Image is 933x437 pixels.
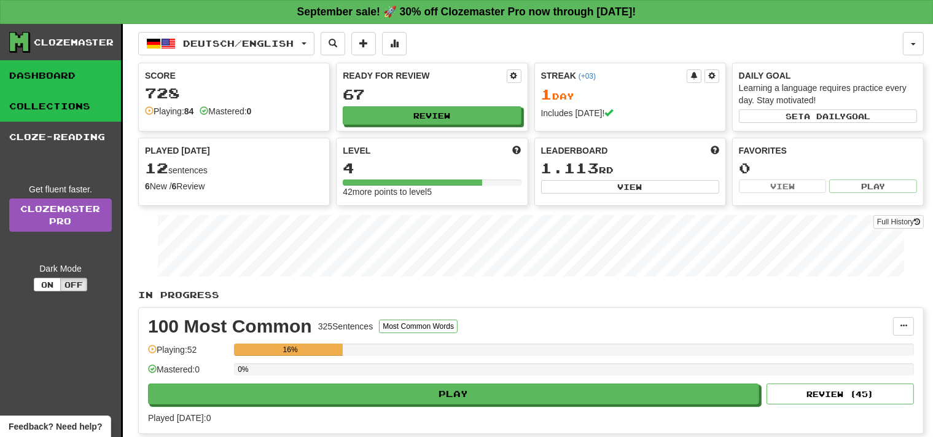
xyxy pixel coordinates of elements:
[541,69,687,82] div: Streak
[541,144,608,157] span: Leaderboard
[184,38,294,49] span: Deutsch / English
[343,87,521,102] div: 67
[318,320,373,333] div: 325 Sentences
[9,199,112,232] a: ClozemasterPro
[739,82,917,106] div: Learning a language requires practice every day. Stay motivated!
[138,32,314,55] button: Deutsch/English
[579,72,596,81] a: (+03)
[513,144,521,157] span: Score more points to level up
[148,317,312,336] div: 100 Most Common
[145,159,168,176] span: 12
[145,69,323,82] div: Score
[739,69,917,82] div: Daily Goal
[60,278,87,291] button: Off
[379,320,458,333] button: Most Common Words
[541,180,719,194] button: View
[145,181,150,191] strong: 6
[297,6,636,18] strong: September sale! 🚀 30% off Clozemaster Pro now through [DATE]!
[343,186,521,198] div: 42 more points to level 5
[145,160,323,176] div: sentences
[321,32,345,55] button: Search sentences
[804,112,846,120] span: a daily
[148,384,759,404] button: Play
[9,262,112,275] div: Dark Mode
[739,179,827,193] button: View
[145,85,323,101] div: 728
[200,105,251,117] div: Mastered:
[739,109,917,123] button: Seta dailygoal
[351,32,376,55] button: Add sentence to collection
[541,160,719,176] div: rd
[172,181,177,191] strong: 6
[138,289,924,301] p: In Progress
[148,413,211,423] span: Played [DATE]: 0
[739,144,917,157] div: Favorites
[238,344,343,356] div: 16%
[739,160,917,176] div: 0
[711,144,719,157] span: This week in points, UTC
[767,384,914,404] button: Review (45)
[145,180,323,192] div: New / Review
[873,215,924,229] button: Full History
[34,278,61,291] button: On
[145,144,210,157] span: Played [DATE]
[343,106,521,125] button: Review
[829,179,917,193] button: Play
[541,85,553,103] span: 1
[541,159,599,176] span: 1.113
[9,183,112,195] div: Get fluent faster.
[343,69,506,82] div: Ready for Review
[34,36,114,49] div: Clozemaster
[148,363,228,384] div: Mastered: 0
[541,107,719,119] div: Includes [DATE]!
[145,105,193,117] div: Playing:
[184,106,194,116] strong: 84
[343,160,521,176] div: 4
[148,344,228,364] div: Playing: 52
[343,144,370,157] span: Level
[247,106,252,116] strong: 0
[9,420,102,433] span: Open feedback widget
[382,32,407,55] button: More stats
[541,87,719,103] div: Day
